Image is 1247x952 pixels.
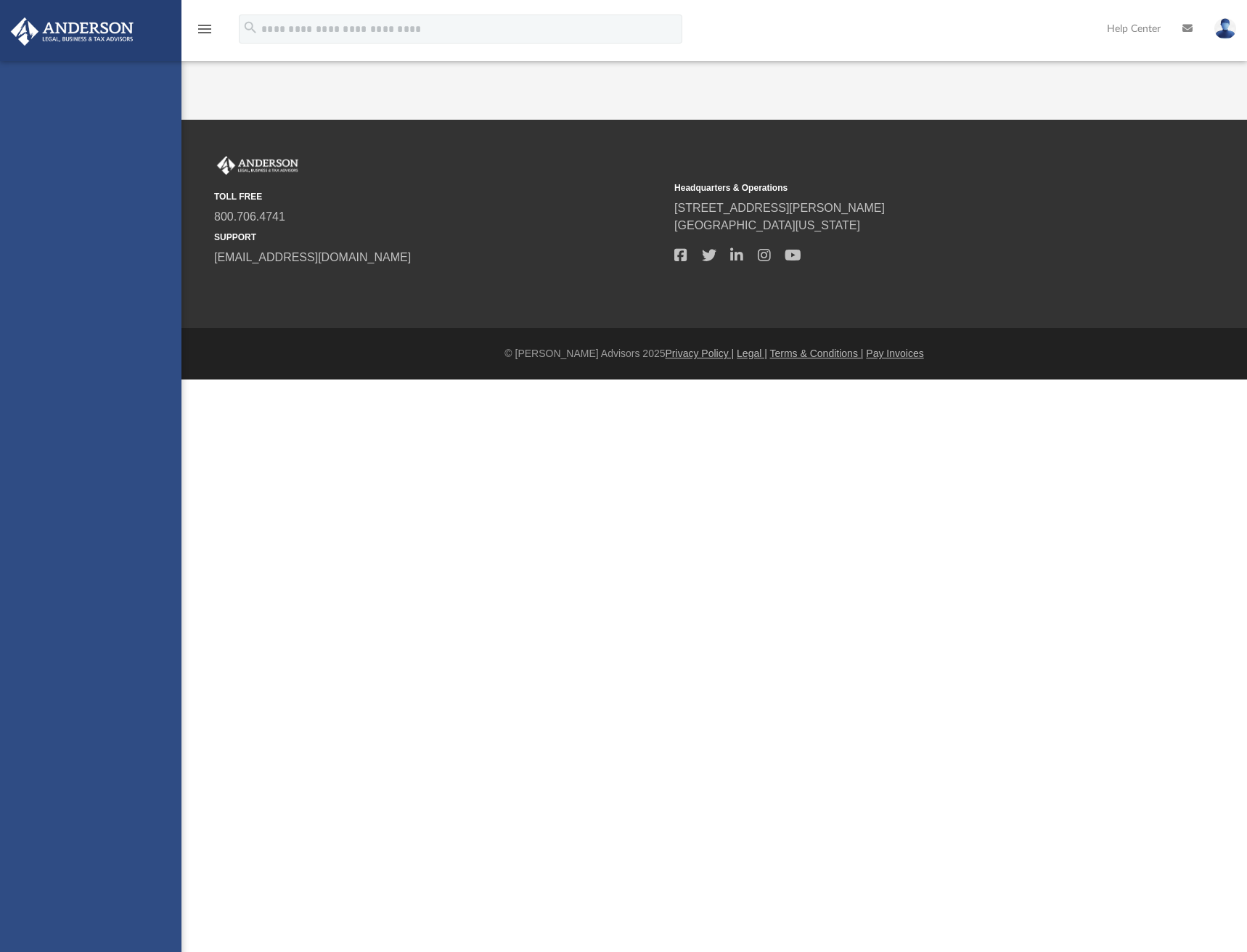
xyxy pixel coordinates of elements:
a: Privacy Policy | [666,348,735,359]
small: TOLL FREE [214,190,664,203]
small: Headquarters & Operations [674,181,1124,194]
a: menu [196,28,213,38]
a: [STREET_ADDRESS][PERSON_NAME] [674,202,885,214]
img: User Pic [1214,18,1236,39]
a: [GEOGRAPHIC_DATA][US_STATE] [674,219,860,231]
a: [EMAIL_ADDRESS][DOMAIN_NAME] [214,251,411,263]
i: search [242,20,258,36]
a: 800.706.4741 [214,210,285,223]
a: Legal | [737,348,767,359]
div: © [PERSON_NAME] Advisors 2025 [181,346,1247,361]
small: SUPPORT [214,231,664,244]
a: Pay Invoices [866,348,923,359]
img: Anderson Advisors Platinum Portal [7,17,138,46]
img: Anderson Advisors Platinum Portal [214,156,301,175]
a: Terms & Conditions | [770,348,864,359]
i: menu [196,20,213,38]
